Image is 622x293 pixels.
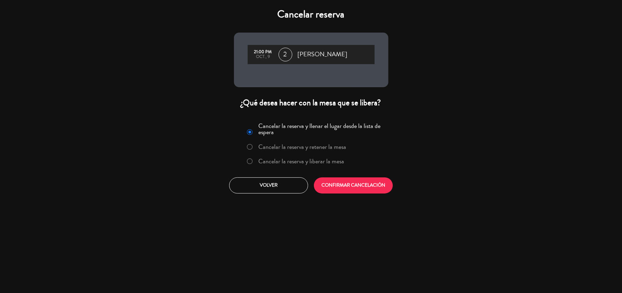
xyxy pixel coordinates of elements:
div: 21:00 PM [251,50,275,55]
span: 2 [279,48,292,61]
label: Cancelar la reserva y retener la mesa [258,144,346,150]
label: Cancelar la reserva y liberar la mesa [258,158,344,164]
div: ¿Qué desea hacer con la mesa que se libera? [234,97,388,108]
span: [PERSON_NAME] [298,49,348,60]
button: Volver [229,177,308,194]
h4: Cancelar reserva [234,8,388,21]
label: Cancelar la reserva y llenar el lugar desde la lista de espera [258,123,384,135]
button: CONFIRMAR CANCELACIÓN [314,177,393,194]
div: oct., 9 [251,55,275,59]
